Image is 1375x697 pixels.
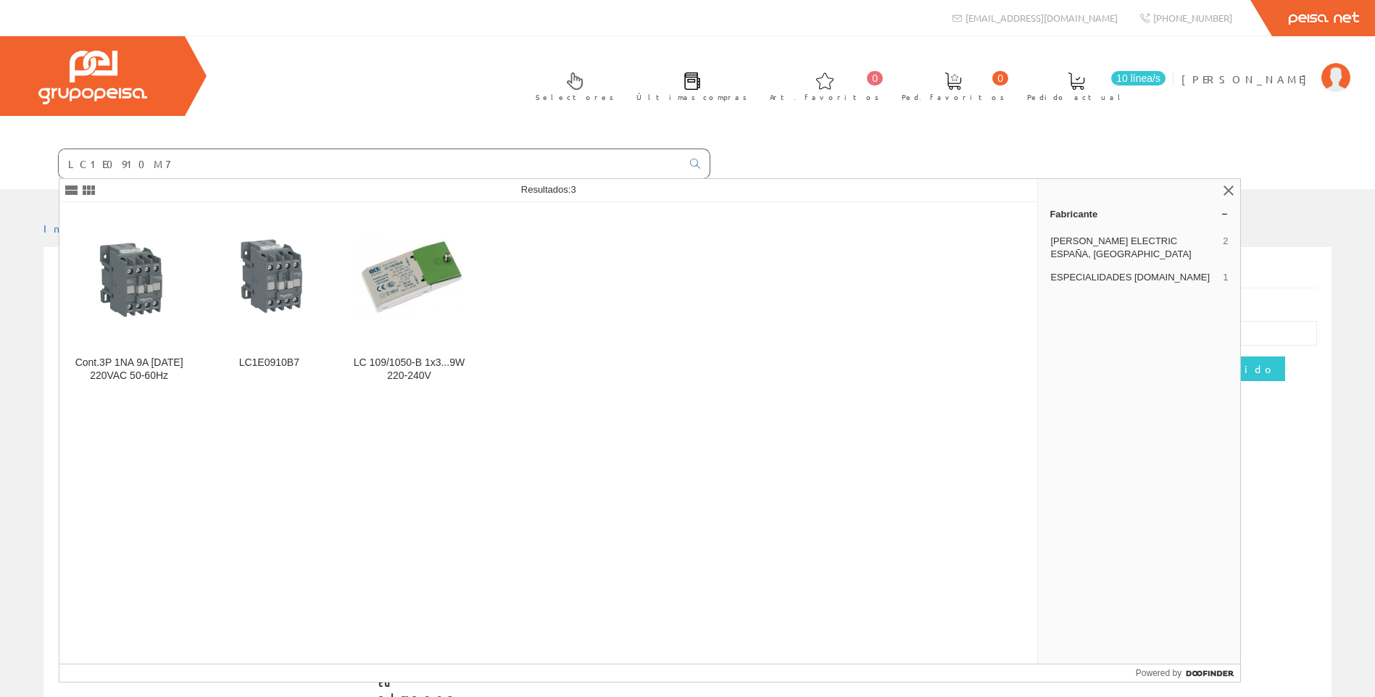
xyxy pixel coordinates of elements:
a: Fabricante [1038,202,1240,225]
span: 3 [570,184,576,195]
a: Powered by [1136,664,1241,682]
img: Grupo Peisa [38,51,147,104]
a: LC1E0910B7 LC1E0910B7 [199,203,338,399]
span: Resultados: [521,184,576,195]
span: 0 [992,71,1008,85]
span: 1 [1223,271,1228,284]
a: Inicio [43,222,105,235]
img: LC1E0910B7 [211,225,327,334]
span: [PERSON_NAME] ELECTRIC ESPAÑA, [GEOGRAPHIC_DATA] [1050,235,1217,261]
a: LC 109/1050-B 1x3...9W 220-240V LC 109/1050-B 1x3...9W 220-240V [339,203,478,399]
a: Selectores [521,60,621,110]
div: LC1E0910B7 [211,356,327,370]
span: [PERSON_NAME] [1181,72,1314,86]
span: 10 línea/s [1111,71,1166,85]
span: Últimas compras [636,90,747,104]
a: Últimas compras [622,60,755,110]
div: Cont.3P 1NA 9A [DATE] 220VAC 50-60Hz [71,356,187,383]
img: Cont.3P 1NA 9A AC3 220VAC 50-60Hz [71,222,187,338]
span: Ped. favoritos [902,90,1005,104]
span: [EMAIL_ADDRESS][DOMAIN_NAME] [965,12,1118,24]
a: [PERSON_NAME] [1181,60,1350,74]
span: Art. favoritos [770,90,879,104]
span: [PHONE_NUMBER] [1153,12,1232,24]
img: LC 109/1050-B 1x3...9W 220-240V [351,238,467,321]
span: Selectores [536,90,614,104]
span: 0 [867,71,883,85]
div: LC 109/1050-B 1x3...9W 220-240V [351,356,467,383]
span: Powered by [1136,667,1181,680]
a: Cont.3P 1NA 9A AC3 220VAC 50-60Hz Cont.3P 1NA 9A [DATE] 220VAC 50-60Hz [59,203,199,399]
span: Pedido actual [1027,90,1126,104]
span: ESPECIALIDADES [DOMAIN_NAME] [1050,271,1217,284]
a: 10 línea/s Pedido actual [1013,60,1169,110]
span: 2 [1223,235,1228,261]
input: Buscar ... [59,149,681,178]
